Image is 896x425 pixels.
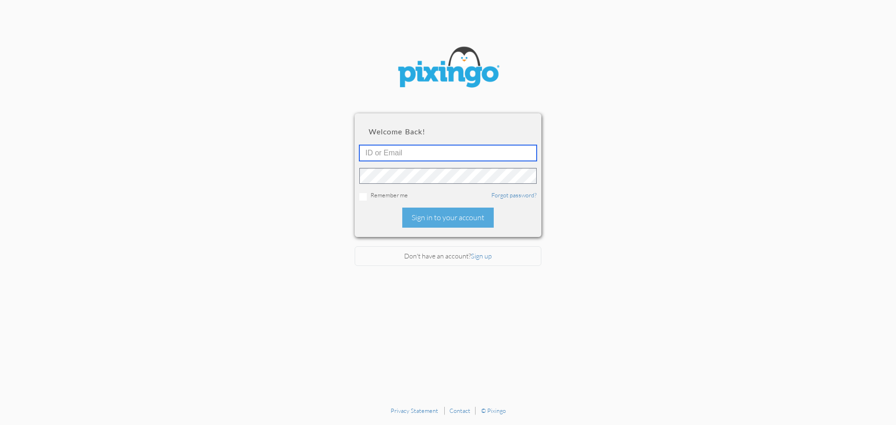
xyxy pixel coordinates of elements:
a: Privacy Statement [391,407,438,414]
a: Forgot password? [491,191,537,199]
input: ID or Email [359,145,537,161]
div: Remember me [359,191,537,201]
a: Contact [449,407,470,414]
div: Don't have an account? [355,246,541,266]
a: © Pixingo [481,407,506,414]
img: pixingo logo [392,42,504,95]
a: Sign up [471,252,492,260]
h2: Welcome back! [369,127,527,136]
div: Sign in to your account [402,208,494,228]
